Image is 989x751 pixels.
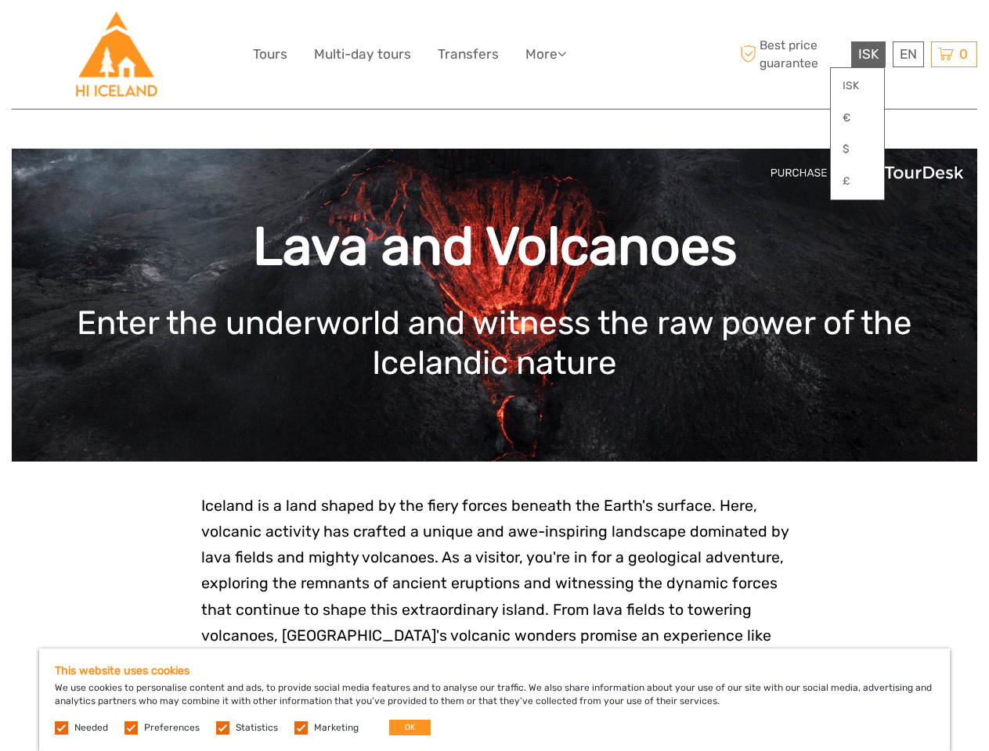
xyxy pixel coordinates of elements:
h1: Enter the underworld and witness the raw power of the Icelandic nature [35,304,954,383]
h5: This website uses cookies [55,664,934,677]
h1: Lava and Volcanoes [35,215,954,278]
img: Hostelling International [74,12,159,97]
label: Preferences [144,721,200,735]
span: 0 [957,46,970,62]
span: Best price guarantee [736,37,847,71]
a: Multi-day tours [314,43,411,66]
span: Iceland is a land shaped by the fiery forces beneath the Earth's surface. Here, volcanic activity... [201,497,789,722]
a: ISK [831,72,884,100]
a: £ [831,167,884,196]
div: EN [893,41,924,67]
label: Statistics [236,721,278,735]
a: Transfers [438,43,499,66]
a: $ [831,135,884,163]
p: We're away right now. Please check back later! [22,27,177,40]
span: ISK [858,46,879,62]
button: OK [389,720,431,735]
label: Marketing [314,721,359,735]
a: More [525,43,566,66]
button: Open LiveChat chat widget [180,24,199,43]
a: Tours [253,43,287,66]
div: We use cookies to personalise content and ads, to provide social media features and to analyse ou... [39,649,950,751]
label: Needed [74,721,108,735]
a: € [831,104,884,132]
img: PurchaseViaTourDeskwhite.png [770,160,966,185]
